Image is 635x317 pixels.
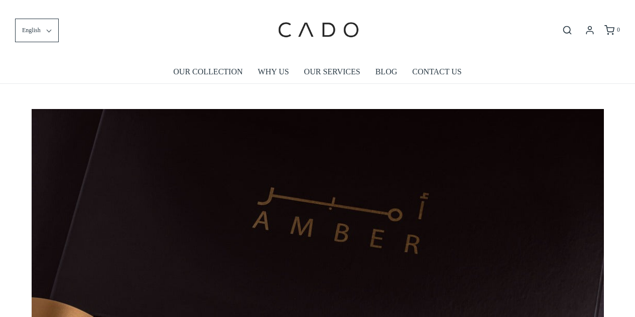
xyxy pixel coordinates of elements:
[22,26,41,35] span: English
[258,60,289,83] a: WHY US
[375,60,398,83] a: BLOG
[15,19,59,42] button: English
[275,8,360,53] img: cadogifting
[603,25,620,35] a: 0
[412,60,461,83] a: CONTACT US
[304,60,360,83] a: OUR SERVICES
[173,60,242,83] a: OUR COLLECTION
[617,26,620,33] span: 0
[558,25,576,36] button: Open search bar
